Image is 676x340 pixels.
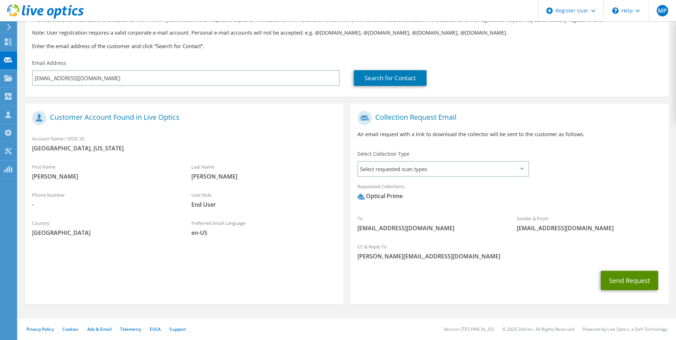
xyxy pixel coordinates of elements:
svg: \n [612,7,619,14]
span: End User [191,201,336,208]
span: [EMAIL_ADDRESS][DOMAIN_NAME] [357,224,502,232]
a: Support [169,326,186,332]
span: en-US [191,229,336,237]
a: Privacy Policy [26,326,54,332]
button: Send Request [601,271,658,290]
div: Requested Collections [350,179,669,207]
div: Sender & From [510,211,669,236]
div: To [350,211,510,236]
div: CC & Reply To [350,239,669,264]
label: Email Address [32,60,66,67]
span: [PERSON_NAME] [191,172,336,180]
a: EULA [150,326,161,332]
span: [EMAIL_ADDRESS][DOMAIN_NAME] [517,224,662,232]
span: [GEOGRAPHIC_DATA], [US_STATE] [32,144,336,152]
p: Note: User registration requires a valid corporate e-mail account. Personal e-mail accounts will ... [32,29,662,37]
div: Account Name / SFDC ID [25,131,343,156]
div: Last Name [184,159,344,184]
span: Select requested scan types [358,162,528,176]
a: Cookies [62,326,79,332]
a: Ads & Email [87,326,112,332]
li: Powered by Live Optics, a Dell Technology [583,326,667,332]
a: Search for Contact [354,70,427,86]
span: [PERSON_NAME][EMAIL_ADDRESS][DOMAIN_NAME] [357,252,661,260]
span: MP [657,5,668,16]
h1: Customer Account Found in Live Optics [32,111,332,125]
h1: Collection Request Email [357,111,658,125]
p: An email request with a link to download the collector will be sent to the customer as follows. [357,130,661,138]
label: Select Collection Type [357,150,409,158]
div: Phone Number [25,187,184,212]
div: User Role [184,187,344,212]
div: Country [25,216,184,240]
div: Preferred Email Language [184,216,344,240]
span: - [32,201,177,208]
span: [PERSON_NAME] [32,172,177,180]
span: [GEOGRAPHIC_DATA] [32,229,177,237]
li: Version: [TECHNICAL_ID] [444,326,494,332]
li: © 2025 Dell Inc. All Rights Reserved [502,326,574,332]
a: Telemetry [120,326,141,332]
div: First Name [25,159,184,184]
h3: Enter the email address of the customer and click “Search for Contact”. [32,42,662,50]
div: Optical Prime [357,192,403,200]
